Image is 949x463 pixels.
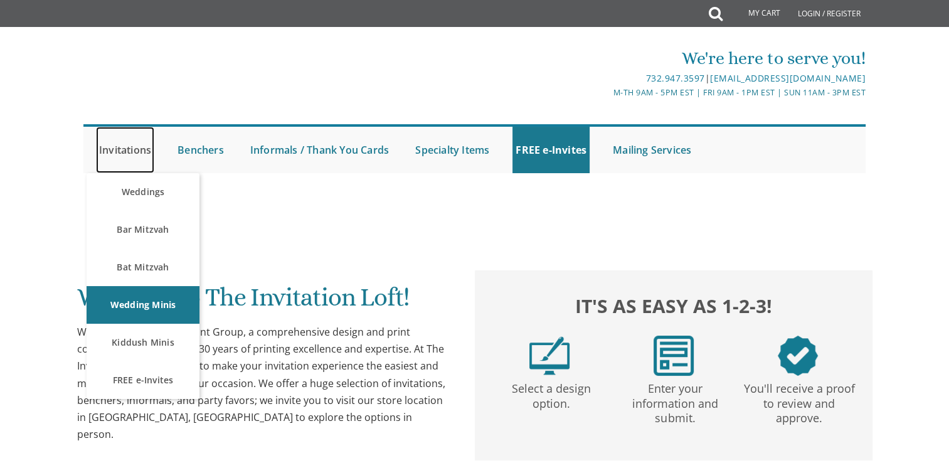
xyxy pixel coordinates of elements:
[610,127,694,173] a: Mailing Services
[87,324,199,361] a: Kiddush Minis
[412,127,492,173] a: Specialty Items
[77,284,450,321] h1: Welcome to The Invitation Loft!
[77,324,450,443] div: We are a division of BP Print Group, a comprehensive design and print company with more than 30 y...
[87,286,199,324] a: Wedding Minis
[487,292,860,320] h2: It's as easy as 1-2-3!
[740,376,859,426] p: You'll receive a proof to review and approve.
[778,336,818,376] img: step3.png
[654,336,694,376] img: step2.png
[721,1,789,26] a: My Cart
[529,336,570,376] img: step1.png
[345,46,866,71] div: We're here to serve you!
[615,376,734,426] p: Enter your information and submit.
[512,127,590,173] a: FREE e-Invites
[87,211,199,248] a: Bar Mitzvah
[87,361,199,399] a: FREE e-Invites
[710,72,866,84] a: [EMAIL_ADDRESS][DOMAIN_NAME]
[247,127,392,173] a: Informals / Thank You Cards
[174,127,227,173] a: Benchers
[87,173,199,211] a: Weddings
[96,127,154,173] a: Invitations
[345,86,866,99] div: M-Th 9am - 5pm EST | Fri 9am - 1pm EST | Sun 11am - 3pm EST
[491,376,610,412] p: Select a design option.
[645,72,704,84] a: 732.947.3597
[345,71,866,86] div: |
[87,248,199,286] a: Bat Mitzvah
